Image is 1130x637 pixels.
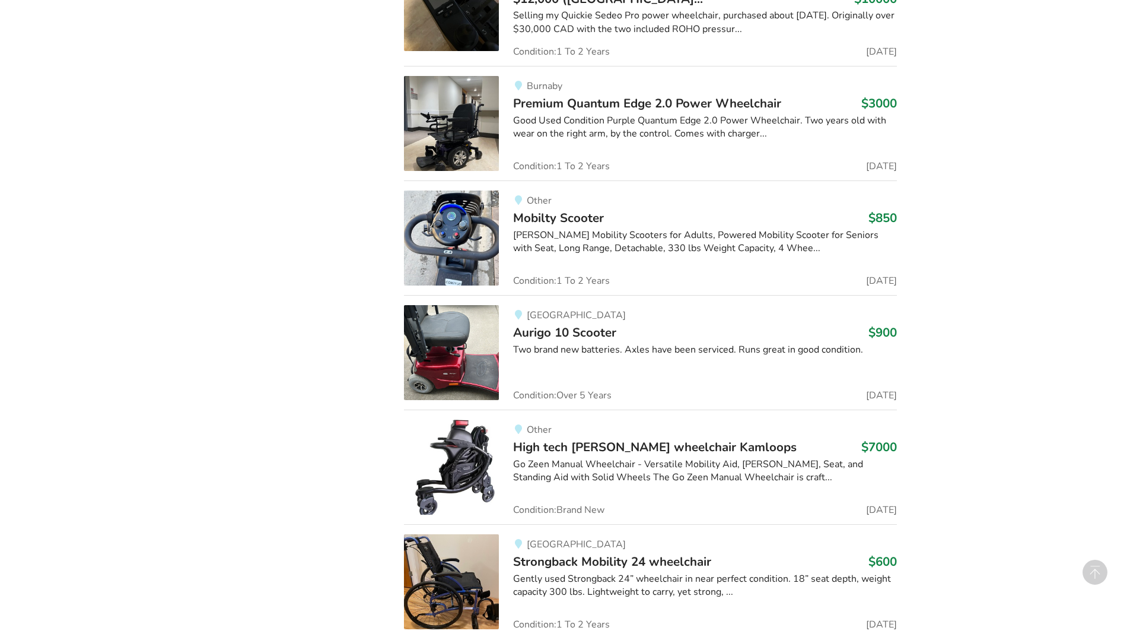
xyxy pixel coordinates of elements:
h3: $3000 [861,96,897,111]
h3: $850 [868,210,897,226]
a: mobility-high tech walker wheelchair kamloopsOtherHigh tech [PERSON_NAME] wheelchair Kamloops$700... [404,410,897,524]
span: [DATE] [866,505,897,515]
span: Aurigo 10 Scooter [513,324,616,341]
h3: $7000 [861,439,897,455]
span: Mobilty Scooter [513,210,604,226]
span: [GEOGRAPHIC_DATA] [527,309,626,322]
span: High tech [PERSON_NAME] wheelchair Kamloops [513,439,797,455]
div: Go Zeen Manual Wheelchair - Versatile Mobility Aid, [PERSON_NAME], Seat, and Standing Aid with So... [513,458,897,485]
span: Condition: Over 5 Years [513,391,612,400]
span: Other [527,423,552,436]
a: mobility-aurigo 10 scooter[GEOGRAPHIC_DATA]Aurigo 10 Scooter$900Two brand new batteries. Axles ha... [404,295,897,410]
div: Gently used Strongback 24” wheelchair in near perfect condition. 18” seat depth, weight capacity ... [513,572,897,600]
span: [DATE] [866,276,897,286]
img: mobility-strongback mobility 24 wheelchair [404,534,499,629]
span: Premium Quantum Edge 2.0 Power Wheelchair [513,95,781,112]
span: [DATE] [866,620,897,629]
div: Selling my Quickie Sedeo Pro power wheelchair, purchased about [DATE]. Originally over $30,000 CA... [513,9,897,36]
span: Condition: 1 To 2 Years [513,276,610,286]
span: [DATE] [866,47,897,56]
div: Good Used Condition Purple Quantum Edge 2.0 Power Wheelchair. Two years old with wear on the righ... [513,114,897,141]
a: mobility-premium quantum edge 2.0 power wheelchairBurnabyPremium Quantum Edge 2.0 Power Wheelchai... [404,66,897,180]
span: Condition: 1 To 2 Years [513,620,610,629]
div: Two brand new batteries. Axles have been serviced. Runs great in good condition. [513,343,897,357]
span: Strongback Mobility 24 wheelchair [513,553,711,570]
h3: $600 [868,554,897,569]
img: mobility-high tech walker wheelchair kamloops [404,420,499,515]
h3: $900 [868,325,897,340]
span: [GEOGRAPHIC_DATA] [527,538,626,551]
img: mobility-aurigo 10 scooter [404,305,499,400]
img: mobility-mobilty scooter [404,191,499,286]
span: Condition: 1 To 2 Years [513,161,610,171]
span: Burnaby [527,80,562,93]
a: mobility-mobilty scooterOtherMobilty Scooter$850[PERSON_NAME] Mobility Scooters for Adults, Power... [404,180,897,295]
span: Condition: 1 To 2 Years [513,47,610,56]
div: [PERSON_NAME] Mobility Scooters for Adults, Powered Mobility Scooter for Seniors with Seat, Long ... [513,229,897,256]
span: Other [527,194,552,207]
img: mobility-premium quantum edge 2.0 power wheelchair [404,76,499,171]
span: [DATE] [866,391,897,400]
span: [DATE] [866,161,897,171]
span: Condition: Brand New [513,505,604,515]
